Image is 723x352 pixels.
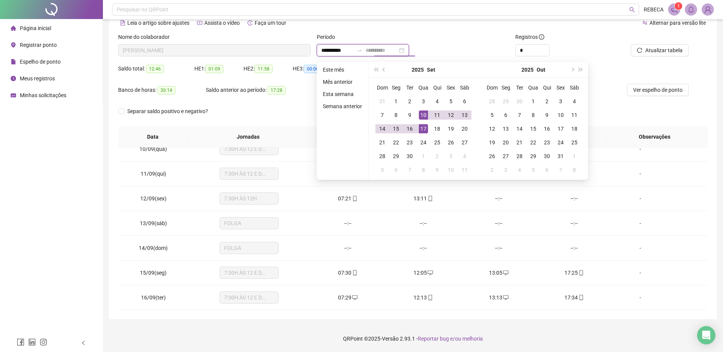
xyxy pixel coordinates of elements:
[375,94,389,108] td: 2025-08-31
[460,138,469,147] div: 27
[391,269,455,277] div: 12:05
[529,152,538,161] div: 29
[513,108,526,122] td: 2025-10-07
[446,165,455,174] div: 10
[157,86,175,94] span: 30:14
[224,193,274,204] span: 7:30H ÀS 12H
[118,86,206,94] div: Banco de horas:
[671,6,678,13] span: notification
[412,62,424,77] button: year panel
[417,94,430,108] td: 2025-09-03
[444,149,458,163] td: 2025-10-03
[444,108,458,122] td: 2025-09-12
[513,94,526,108] td: 2025-09-30
[389,94,403,108] td: 2025-09-01
[378,138,387,147] div: 21
[487,97,497,106] div: 28
[316,194,379,203] div: 07:21
[526,149,540,163] td: 2025-10-29
[140,270,167,276] span: 15/09(seg)
[515,152,524,161] div: 28
[458,81,471,94] th: Sáb
[427,270,433,275] span: desktop
[529,138,538,147] div: 22
[540,94,554,108] td: 2025-10-02
[391,97,401,106] div: 1
[627,84,689,96] button: Ver espelho de ponto
[375,122,389,136] td: 2025-09-14
[205,65,223,73] span: 01:09
[642,20,648,26] span: swap
[633,86,683,94] span: Ver espelho de ponto
[403,122,417,136] td: 2025-09-16
[542,138,551,147] div: 23
[485,94,499,108] td: 2025-09-28
[417,149,430,163] td: 2025-10-01
[618,194,663,203] div: -
[417,108,430,122] td: 2025-09-10
[567,94,581,108] td: 2025-10-04
[499,136,513,149] td: 2025-10-20
[487,152,497,161] div: 26
[320,77,365,86] li: Mês anterior
[430,163,444,177] td: 2025-10-09
[139,146,167,152] span: 10/09(qua)
[537,62,545,77] button: month panel
[419,152,428,161] div: 1
[526,81,540,94] th: Qua
[419,124,428,133] div: 17
[419,165,428,174] div: 8
[513,122,526,136] td: 2025-10-14
[629,7,635,13] span: search
[613,133,696,141] span: Observações
[529,165,538,174] div: 5
[194,64,244,73] div: HE 1:
[567,163,581,177] td: 2025-11-08
[433,152,442,161] div: 2
[124,107,211,115] span: Separar saldo positivo e negativo?
[567,108,581,122] td: 2025-10-11
[11,59,16,64] span: file
[118,126,188,147] th: Data
[499,122,513,136] td: 2025-10-13
[427,62,435,77] button: month panel
[224,218,274,229] span: FOLGA
[391,110,401,120] div: 8
[141,171,166,177] span: 11/09(qui)
[513,136,526,149] td: 2025-10-21
[316,293,379,302] div: 07:29
[542,269,606,277] div: 17:25
[501,110,510,120] div: 6
[140,195,167,202] span: 12/09(sex)
[378,110,387,120] div: 7
[433,165,442,174] div: 9
[521,62,534,77] button: year panel
[460,97,469,106] div: 6
[403,108,417,122] td: 2025-09-09
[499,94,513,108] td: 2025-09-29
[320,65,365,74] li: Este mês
[351,270,357,275] span: mobile
[631,44,689,56] button: Atualizar tabela
[697,326,715,344] div: Open Intercom Messenger
[380,62,388,77] button: prev-year
[391,165,401,174] div: 6
[320,90,365,99] li: Esta semana
[570,97,579,106] div: 4
[645,46,683,54] span: Atualizar tabela
[11,93,16,98] span: schedule
[123,45,306,56] span: REBECA ALVES DE ARAUJO JESUS
[378,165,387,174] div: 5
[458,136,471,149] td: 2025-09-27
[255,20,286,26] span: Faça um tour
[444,81,458,94] th: Sex
[467,244,530,252] div: --:--
[540,122,554,136] td: 2025-10-16
[526,94,540,108] td: 2025-10-01
[405,97,414,106] div: 2
[485,81,499,94] th: Dom
[206,86,316,94] div: Saldo anterior ao período:
[375,81,389,94] th: Dom
[540,81,554,94] th: Qui
[515,33,544,41] span: Registros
